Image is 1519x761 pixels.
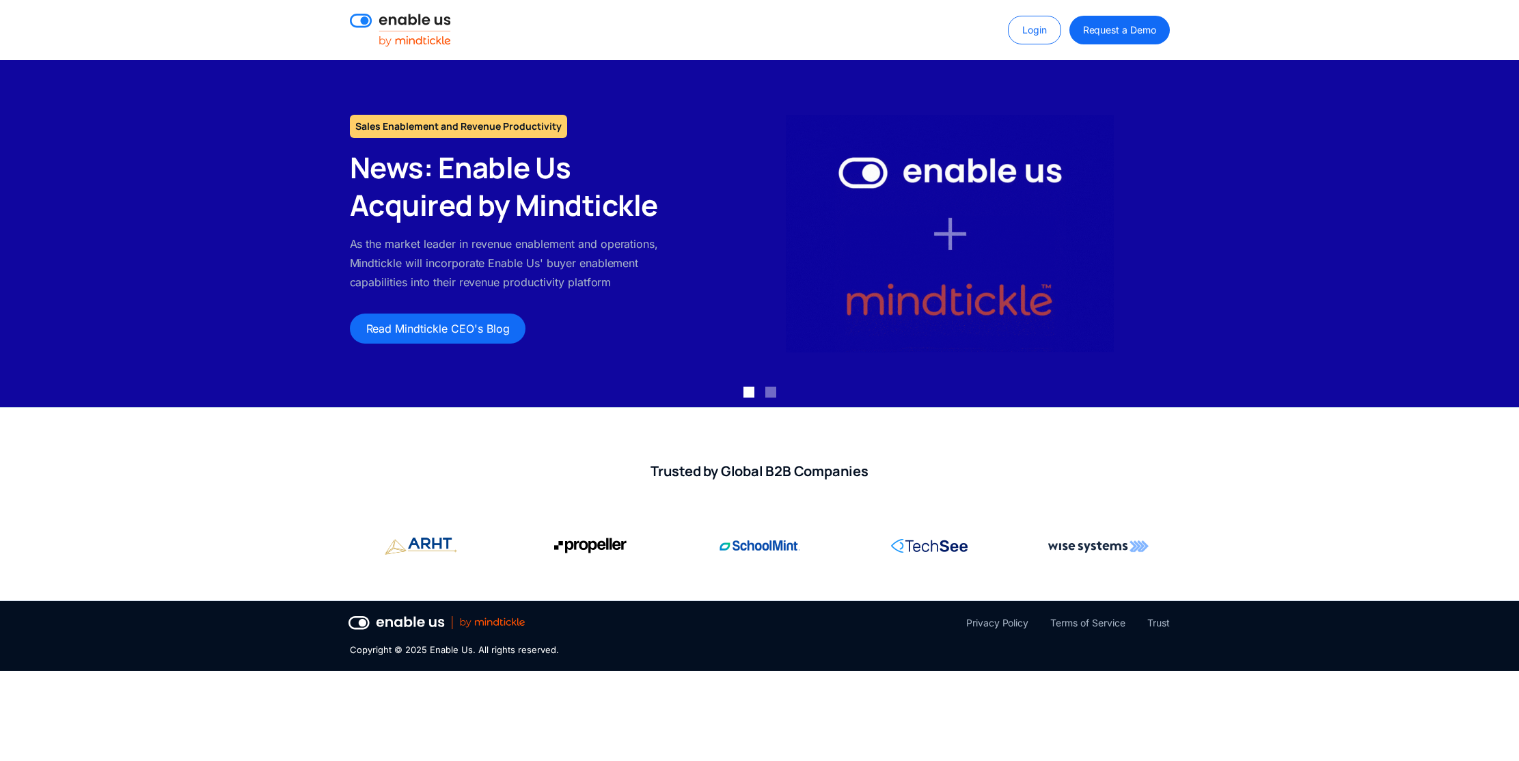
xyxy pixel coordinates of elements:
img: Wise Systems corporate logo [1048,532,1149,559]
img: Enable Us by Mindtickle [786,115,1114,352]
div: Show slide 2 of 2 [765,387,776,398]
div: Show slide 1 of 2 [743,387,754,398]
div: next slide [1464,60,1519,407]
h2: Trusted by Global B2B Companies [350,462,1170,480]
a: Request a Demo [1069,16,1170,44]
a: Login [1008,16,1061,44]
p: As the market leader in revenue enablement and operations, Mindtickle will incorporate Enable Us'... [350,234,676,292]
a: Privacy Policy [966,615,1028,631]
h1: Sales Enablement and Revenue Productivity [350,115,567,138]
img: SchoolMint corporate logo [720,532,800,559]
img: Propeller Aero corporate logo [385,532,457,560]
a: Read Mindtickle CEO's Blog [350,314,526,344]
h2: News: Enable Us Acquired by Mindtickle [350,149,676,223]
a: Trust [1147,615,1170,631]
div: Copyright © 2025 Enable Us. All rights reserved. [350,644,559,657]
img: RingCentral corporate logo [891,532,968,559]
img: Propeller Aero corporate logo [554,532,627,559]
a: Terms of Service [1050,615,1125,631]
